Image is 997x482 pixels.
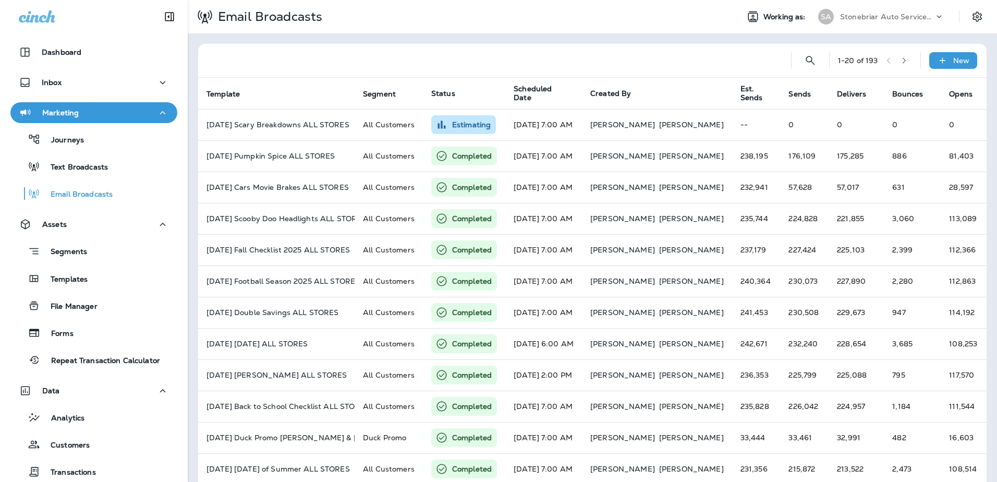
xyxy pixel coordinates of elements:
[780,297,829,328] td: 230,508
[452,432,492,443] p: Completed
[949,245,976,255] span: Open rate:49% (Opens/Sends)
[884,297,941,328] td: 947
[363,89,409,99] span: Segment
[840,13,934,21] p: Stonebriar Auto Services Group
[505,140,582,172] td: [DATE] 7:00 AM
[590,183,655,191] p: [PERSON_NAME]
[949,151,974,161] span: Open rate:46% (Opens/Sends)
[884,140,941,172] td: 886
[41,356,160,366] p: Repeat Transaction Calculator
[206,402,346,411] p: 08/07/25 Back to School Checklist ALL STORES
[659,402,724,411] p: [PERSON_NAME]
[659,371,724,379] p: [PERSON_NAME]
[953,56,969,65] p: New
[40,468,96,478] p: Transactions
[206,90,240,99] span: Template
[206,433,346,442] p: 07/31/25 Duck Promo BOBBY & TRAVIS'S STORES
[949,433,974,442] span: Open rate:50% (Opens/Sends)
[505,234,582,266] td: [DATE] 7:00 AM
[363,308,415,317] span: All Customers
[732,172,781,203] td: 232,941
[884,234,941,266] td: 2,399
[659,465,724,473] p: [PERSON_NAME]
[590,152,655,160] p: [PERSON_NAME]
[10,349,177,371] button: Repeat Transaction Calculator
[732,328,781,359] td: 242,671
[949,339,977,348] span: Open rate:47% (Opens/Sends)
[829,140,884,172] td: 175,285
[732,422,781,453] td: 33,444
[884,172,941,203] td: 631
[42,220,67,228] p: Assets
[590,340,655,348] p: [PERSON_NAME]
[732,391,781,422] td: 235,828
[838,56,878,65] div: 1 - 20 of 193
[800,50,821,71] button: Search Email Broadcasts
[763,13,808,21] span: Working as:
[40,302,98,312] p: File Manager
[505,359,582,391] td: [DATE] 2:00 PM
[884,391,941,422] td: 1,184
[732,140,781,172] td: 238,195
[452,119,491,130] p: Estimating
[452,464,492,474] p: Completed
[452,401,492,412] p: Completed
[10,128,177,150] button: Journeys
[10,433,177,455] button: Customers
[505,109,582,140] td: [DATE] 7:00 AM
[363,214,415,223] span: All Customers
[949,308,975,317] span: Open rate:50% (Opens/Sends)
[206,465,346,473] p: 07/24/25 Dog Days of Summer ALL STORES
[949,120,954,129] span: 0
[206,246,346,254] p: 09/18/25 Fall Checklist 2025 ALL STORES
[363,276,415,286] span: All Customers
[452,307,492,318] p: Completed
[740,85,776,102] span: Est. Sends
[949,89,986,99] span: Opens
[514,85,564,102] span: Scheduled Date
[659,277,724,285] p: [PERSON_NAME]
[206,89,253,99] span: Template
[206,121,346,129] p: 10/16/25 Scary Breakdowns ALL STORES
[829,297,884,328] td: 229,673
[788,89,824,99] span: Sends
[780,172,829,203] td: 57,628
[505,203,582,234] td: [DATE] 7:00 AM
[732,203,781,234] td: 235,744
[829,266,884,297] td: 227,890
[780,391,829,422] td: 226,042
[10,214,177,235] button: Assets
[206,152,346,160] p: 10/09/25 Pumpkin Spice ALL STORES
[206,340,346,348] p: 08/27/25 Labor Day 2025 ALL STORES
[892,90,923,99] span: Bounces
[10,322,177,344] button: Forms
[968,7,987,26] button: Settings
[829,391,884,422] td: 224,957
[818,9,834,25] div: SA
[452,151,492,161] p: Completed
[659,308,724,317] p: [PERSON_NAME]
[40,441,90,451] p: Customers
[892,89,937,99] span: Bounces
[206,371,346,379] p: 08/14/25 Taylor Swift ALL STORES
[590,402,655,411] p: [PERSON_NAME]
[780,266,829,297] td: 230,073
[155,6,184,27] button: Collapse Sidebar
[40,247,87,258] p: Segments
[206,214,346,223] p: 09/25/25 Scooby Doo Headlights ALL STORES
[780,140,829,172] td: 176,109
[452,339,492,349] p: Completed
[505,297,582,328] td: [DATE] 7:00 AM
[780,328,829,359] td: 232,240
[732,359,781,391] td: 236,353
[505,422,582,453] td: [DATE] 7:00 AM
[363,370,415,380] span: All Customers
[829,328,884,359] td: 228,654
[732,234,781,266] td: 237,179
[659,183,724,191] p: [PERSON_NAME]
[10,295,177,317] button: File Manager
[452,276,492,286] p: Completed
[829,203,884,234] td: 221,855
[505,391,582,422] td: [DATE] 7:00 AM
[42,48,81,56] p: Dashboard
